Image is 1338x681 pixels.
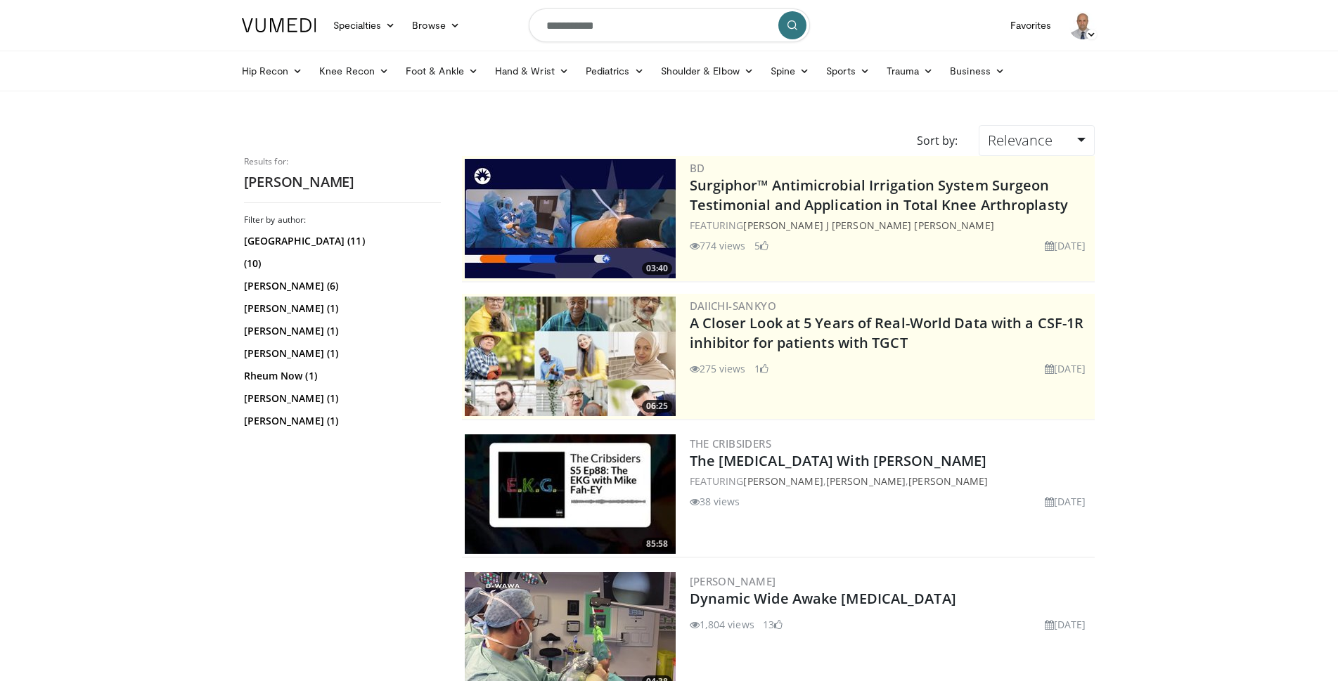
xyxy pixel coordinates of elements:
[242,18,316,32] img: VuMedi Logo
[743,219,993,232] a: [PERSON_NAME] J [PERSON_NAME] [PERSON_NAME]
[244,234,437,248] a: [GEOGRAPHIC_DATA] (11)
[979,125,1094,156] a: Relevance
[244,156,441,167] p: Results for:
[244,414,437,428] a: [PERSON_NAME] (1)
[1045,494,1086,509] li: [DATE]
[690,494,740,509] li: 38 views
[244,391,437,406] a: [PERSON_NAME] (1)
[988,131,1053,150] span: Relevance
[1002,11,1060,39] a: Favorites
[465,159,676,278] a: 03:40
[397,57,487,85] a: Foot & Ankle
[1045,238,1086,253] li: [DATE]
[690,361,746,376] li: 275 views
[244,301,437,316] a: [PERSON_NAME] (1)
[818,57,878,85] a: Sports
[244,257,437,271] a: (10)
[244,173,441,191] h2: [PERSON_NAME]
[754,361,768,376] li: 1
[1045,617,1086,632] li: [DATE]
[690,617,754,632] li: 1,804 views
[244,369,437,383] a: Rheum Now (1)
[690,451,987,470] a: The [MEDICAL_DATA] With [PERSON_NAME]
[743,474,823,488] a: [PERSON_NAME]
[1045,361,1086,376] li: [DATE]
[577,57,652,85] a: Pediatrics
[762,57,818,85] a: Spine
[690,238,746,253] li: 774 views
[690,161,705,175] a: BD
[465,297,676,416] img: 93c22cae-14d1-47f0-9e4a-a244e824b022.png.300x170_q85_crop-smart_upscale.jpg
[826,474,906,488] a: [PERSON_NAME]
[690,436,772,450] a: The Cribsiders
[244,279,437,293] a: [PERSON_NAME] (6)
[908,474,988,488] a: [PERSON_NAME]
[244,346,437,361] a: [PERSON_NAME] (1)
[754,238,768,253] li: 5
[690,313,1084,352] a: A Closer Look at 5 Years of Real-World Data with a CSF-1R inhibitor for patients with TGCT
[690,574,776,588] a: [PERSON_NAME]
[878,57,942,85] a: Trauma
[233,57,311,85] a: Hip Recon
[941,57,1013,85] a: Business
[465,159,676,278] img: 70422da6-974a-44ac-bf9d-78c82a89d891.300x170_q85_crop-smart_upscale.jpg
[487,57,577,85] a: Hand & Wrist
[311,57,397,85] a: Knee Recon
[465,434,676,554] a: 85:58
[325,11,404,39] a: Specialties
[906,125,968,156] div: Sort by:
[404,11,468,39] a: Browse
[642,400,672,413] span: 06:25
[465,297,676,416] a: 06:25
[1069,11,1097,39] img: Avatar
[465,434,676,554] img: 528ad897-64ef-4cf0-83aa-066f4c74bcf6.300x170_q85_crop-smart_upscale.jpg
[244,324,437,338] a: [PERSON_NAME] (1)
[244,214,441,226] h3: Filter by author:
[652,57,762,85] a: Shoulder & Elbow
[690,176,1068,214] a: Surgiphor™ Antimicrobial Irrigation System Surgeon Testimonial and Application in Total Knee Arth...
[690,218,1092,233] div: FEATURING
[763,617,783,632] li: 13
[642,538,672,550] span: 85:58
[690,474,1092,488] div: FEATURING , ,
[690,589,956,608] a: Dynamic Wide Awake [MEDICAL_DATA]
[690,299,777,313] a: Daiichi-Sankyo
[642,262,672,275] span: 03:40
[529,8,810,42] input: Search topics, interventions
